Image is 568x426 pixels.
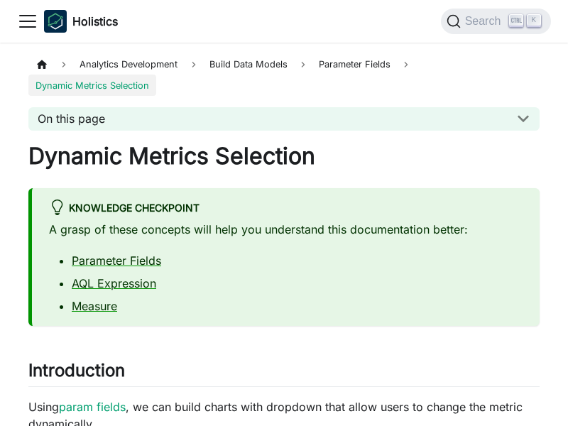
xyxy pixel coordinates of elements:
[49,221,523,238] p: A grasp of these concepts will help you understand this documentation better:
[44,10,67,33] img: Holistics
[72,54,185,75] span: Analytics Development
[44,10,118,33] a: HolisticsHolistics
[28,54,55,75] a: Home page
[312,54,398,75] a: Parameter Fields
[28,107,540,131] button: On this page
[28,360,540,387] h2: Introduction
[72,13,118,30] b: Holistics
[461,15,510,28] span: Search
[319,59,390,70] span: Parameter Fields
[72,299,117,313] a: Measure
[28,142,540,170] h1: Dynamic Metrics Selection
[441,9,551,34] button: Search (Ctrl+K)
[17,11,38,32] button: Toggle navigation bar
[59,400,126,414] a: param fields
[202,54,295,75] span: Build Data Models
[49,200,523,218] div: knowledge checkpoint
[28,54,540,96] nav: Breadcrumbs
[72,276,156,290] a: AQL Expression
[527,14,541,27] kbd: K
[28,75,156,95] span: Dynamic Metrics Selection
[72,253,161,268] a: Parameter Fields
